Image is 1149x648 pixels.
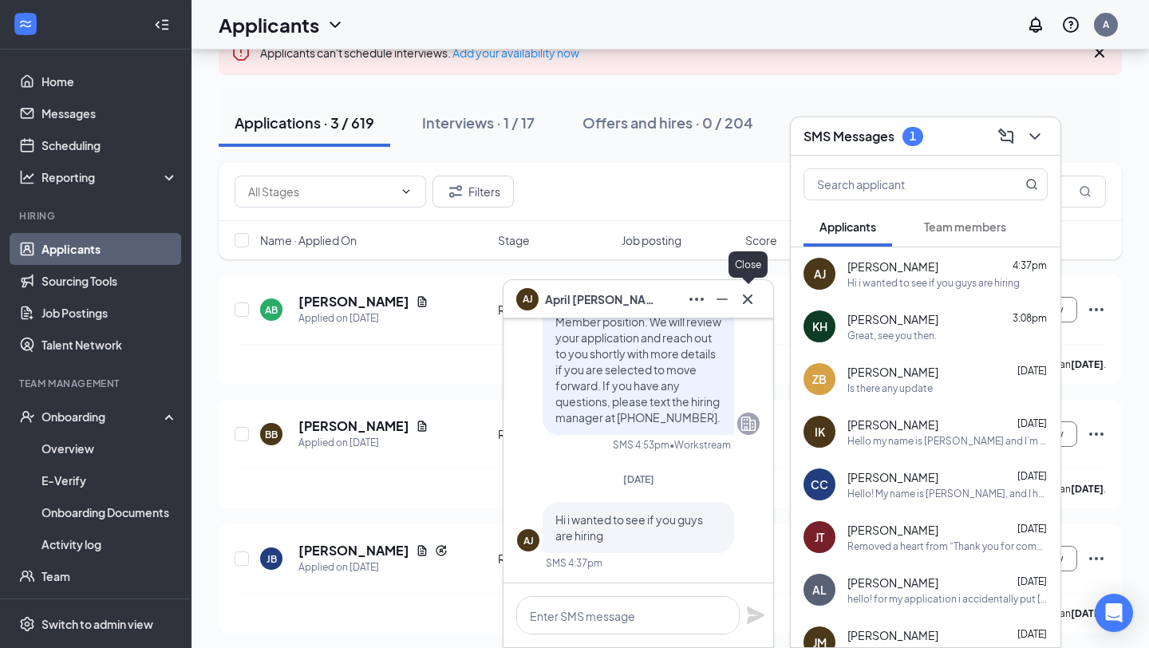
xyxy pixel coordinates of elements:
svg: Company [739,414,758,433]
a: Talent Network [41,329,178,361]
button: Filter Filters [432,176,514,207]
div: AJ [814,266,826,282]
span: [DATE] [1017,417,1047,429]
button: ComposeMessage [993,124,1019,149]
button: Minimize [709,286,735,312]
span: Hi i wanted to see if you guys are hiring [555,512,703,543]
svg: ChevronDown [1025,127,1044,146]
span: 3:08pm [1013,312,1047,324]
div: Review Stage [498,302,612,318]
svg: UserCheck [19,409,35,425]
div: hello! for my application i accidentally put [DATE] as a good starting date, I would actually pre... [847,592,1048,606]
span: [PERSON_NAME] [847,522,938,538]
span: [PERSON_NAME] [847,627,938,643]
a: Job Postings [41,297,178,329]
div: 1 [910,129,916,143]
button: Ellipses [684,286,709,312]
svg: ChevronDown [326,15,345,34]
svg: ChevronDown [400,185,413,198]
div: Applications · 3 / 619 [235,113,374,132]
input: All Stages [248,183,393,200]
div: AL [812,582,827,598]
div: Hello my name is [PERSON_NAME] and I’m texting to check up on my application. [847,434,1048,448]
div: Great, see you then. [847,329,937,342]
span: Name · Applied On [260,232,357,248]
div: AB [265,303,278,317]
svg: Error [231,43,251,62]
div: BB [265,428,278,441]
span: [PERSON_NAME] [847,364,938,380]
input: Search applicant [804,169,993,200]
b: [DATE] [1071,483,1104,495]
div: Offers and hires · 0 / 204 [582,113,753,132]
div: Switch to admin view [41,616,153,632]
div: Review Stage [498,551,612,567]
svg: Settings [19,616,35,632]
span: [DATE] [1017,523,1047,535]
div: KH [812,318,827,334]
div: Removed a heart from “Thank you for completing your application for the Back of House Team Member... [847,539,1048,553]
svg: Analysis [19,169,35,185]
div: Hi i wanted to see if you guys are hiring [847,276,1020,290]
span: Applicants [819,219,876,234]
div: JT [815,529,824,545]
span: [PERSON_NAME] [847,575,938,591]
span: [PERSON_NAME] [847,417,938,433]
svg: Filter [446,182,465,201]
div: Open Intercom Messenger [1095,594,1133,632]
svg: Document [416,544,428,557]
div: Interviews · 1 / 17 [422,113,535,132]
h5: [PERSON_NAME] [298,293,409,310]
span: Applicants can't schedule interviews. [260,45,579,60]
b: [DATE] [1071,358,1104,370]
a: Activity log [41,528,178,560]
svg: Ellipses [1087,549,1106,568]
div: A [1103,18,1109,31]
div: IK [815,424,825,440]
div: Applied on [DATE] [298,559,448,575]
a: Home [41,65,178,97]
span: [PERSON_NAME] [847,311,938,327]
svg: Reapply [435,544,448,557]
a: Documents [41,592,178,624]
span: Team members [924,219,1006,234]
div: ZB [812,371,827,387]
a: Overview [41,433,178,464]
span: 4:37pm [1013,259,1047,271]
h5: [PERSON_NAME] [298,542,409,559]
span: Thank you for completing your application for the Team Member position. We will review your appli... [555,283,721,425]
div: Is there any update [847,381,933,395]
svg: Document [416,295,428,308]
button: ChevronDown [1022,124,1048,149]
span: [PERSON_NAME] [847,259,938,275]
svg: QuestionInfo [1061,15,1080,34]
svg: WorkstreamLogo [18,16,34,32]
span: • Workstream [669,438,731,452]
span: [DATE] [1017,470,1047,482]
div: Close [728,251,768,278]
div: CC [811,476,828,492]
div: JB [267,552,277,566]
a: Sourcing Tools [41,265,178,297]
span: [PERSON_NAME] [847,469,938,485]
svg: Plane [746,606,765,625]
span: April [PERSON_NAME] [545,290,657,308]
div: Review Stage [498,426,612,442]
a: E-Verify [41,464,178,496]
svg: Notifications [1026,15,1045,34]
div: Applied on [DATE] [298,310,428,326]
a: Applicants [41,233,178,265]
h1: Applicants [219,11,319,38]
svg: Ellipses [1087,425,1106,444]
div: AJ [523,534,534,547]
span: [DATE] [1017,628,1047,640]
b: [DATE] [1071,607,1104,619]
span: Score [745,232,777,248]
div: Reporting [41,169,179,185]
div: Hiring [19,209,175,223]
div: Applied on [DATE] [298,435,428,451]
a: Add your availability now [452,45,579,60]
a: Scheduling [41,129,178,161]
svg: Cross [1090,43,1109,62]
